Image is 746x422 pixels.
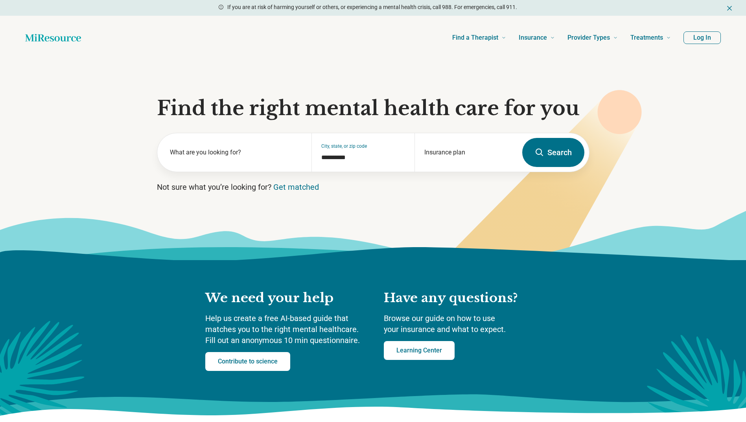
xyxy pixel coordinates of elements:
a: Insurance [519,22,555,53]
span: Treatments [630,32,663,43]
a: Contribute to science [205,352,290,371]
span: Find a Therapist [452,32,498,43]
label: What are you looking for? [170,148,302,157]
a: Treatments [630,22,671,53]
a: Learning Center [384,341,455,360]
button: Log In [683,31,721,44]
p: Not sure what you’re looking for? [157,182,589,193]
p: Browse our guide on how to use your insurance and what to expect. [384,313,541,335]
a: Find a Therapist [452,22,506,53]
span: Insurance [519,32,547,43]
a: Get matched [273,182,319,192]
a: Home page [25,30,81,46]
a: Provider Types [567,22,618,53]
h1: Find the right mental health care for you [157,97,589,120]
button: Dismiss [726,3,733,13]
h2: We need your help [205,290,368,306]
p: Help us create a free AI-based guide that matches you to the right mental healthcare. Fill out an... [205,313,368,346]
p: If you are at risk of harming yourself or others, or experiencing a mental health crisis, call 98... [227,3,517,11]
button: Search [522,138,584,167]
h2: Have any questions? [384,290,541,306]
span: Provider Types [567,32,610,43]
